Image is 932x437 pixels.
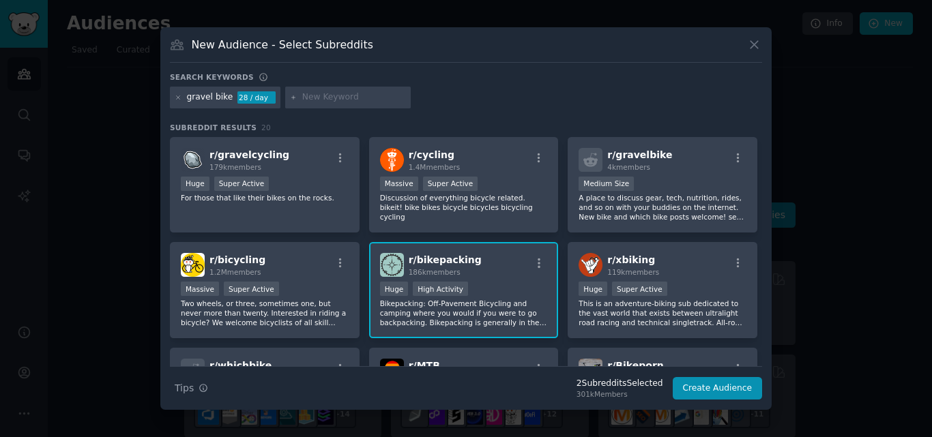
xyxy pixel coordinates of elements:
[181,253,205,277] img: bicycling
[607,163,650,171] span: 4k members
[579,282,607,296] div: Huge
[579,177,634,191] div: Medium Size
[423,177,478,191] div: Super Active
[607,254,655,265] span: r/ xbiking
[409,163,461,171] span: 1.4M members
[409,254,482,265] span: r/ bikepacking
[413,282,468,296] div: High Activity
[409,360,440,371] span: r/ MTB
[607,268,659,276] span: 119k members
[579,359,602,382] img: Bikeporn
[181,282,219,296] div: Massive
[209,149,289,160] span: r/ gravelcycling
[175,381,194,395] span: Tips
[181,148,205,172] img: gravelcycling
[261,123,271,132] span: 20
[170,72,254,82] h3: Search keywords
[579,299,746,327] p: This is an adventure-biking sub dedicated to the vast world that exists between ultralight road r...
[181,299,349,327] p: Two wheels, or three, sometimes one, but never more than twenty. Interested in riding a bicycle? ...
[577,389,663,399] div: 301k Members
[380,148,404,172] img: cycling
[209,360,272,371] span: r/ whichbike
[181,193,349,202] p: For those that like their bikes on the rocks.
[209,163,261,171] span: 179k members
[181,177,209,191] div: Huge
[170,376,213,400] button: Tips
[409,268,461,276] span: 186k members
[612,282,667,296] div: Super Active
[673,377,763,400] button: Create Audience
[224,282,279,296] div: Super Active
[380,177,418,191] div: Massive
[579,253,602,277] img: xbiking
[209,268,261,276] span: 1.2M members
[579,193,746,222] p: A place to discuss gear, tech, nutrition, rides, and so on with your buddies on the internet. New...
[409,149,454,160] span: r/ cycling
[380,253,404,277] img: bikepacking
[237,91,276,104] div: 28 / day
[607,149,672,160] span: r/ gravelbike
[192,37,373,52] h3: New Audience - Select Subreddits
[187,91,233,104] div: gravel bike
[170,123,257,132] span: Subreddit Results
[380,282,409,296] div: Huge
[380,193,548,222] p: Discussion of everything bicycle related. bikeit! bike bikes bicycle bicycles bicycling cycling
[380,299,548,327] p: Bikepacking: Off-Pavement Bicycling and camping where you would if you were to go backpacking. Bi...
[380,359,404,382] img: MTB
[607,360,663,371] span: r/ Bikeporn
[214,177,270,191] div: Super Active
[302,91,406,104] input: New Keyword
[577,378,663,390] div: 2 Subreddit s Selected
[209,254,265,265] span: r/ bicycling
